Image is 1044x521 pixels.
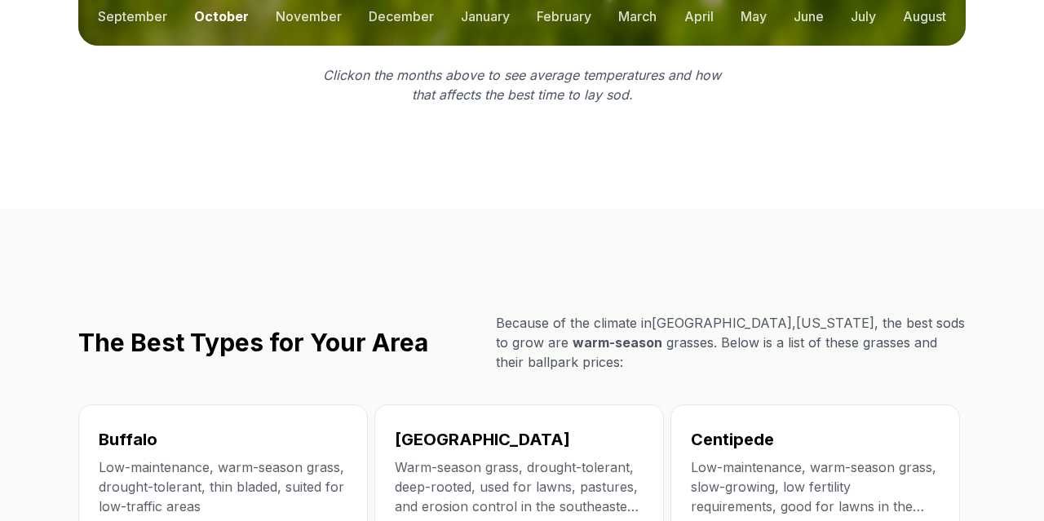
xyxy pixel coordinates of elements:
p: Low-maintenance, warm-season grass, slow-growing, low fertility requirements, good for lawns in t... [691,457,940,516]
span: warm-season [573,334,662,351]
p: Low-maintenance, warm-season grass, drought-tolerant, thin bladed, suited for low-traffic areas [99,457,347,516]
h3: [GEOGRAPHIC_DATA] [395,428,644,451]
p: Warm-season grass, drought-tolerant, deep-rooted, used for lawns, pastures, and erosion control i... [395,457,644,516]
p: Click on the months above to see average temperatures and how that affects the best time to lay sod. [313,65,731,104]
h3: Buffalo [99,428,347,451]
h2: The Best Types for Your Area [78,328,428,357]
h3: Centipede [691,428,940,451]
p: Because of the climate in [GEOGRAPHIC_DATA] , [US_STATE] , the best sods to grow are grasses. Bel... [496,313,966,372]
